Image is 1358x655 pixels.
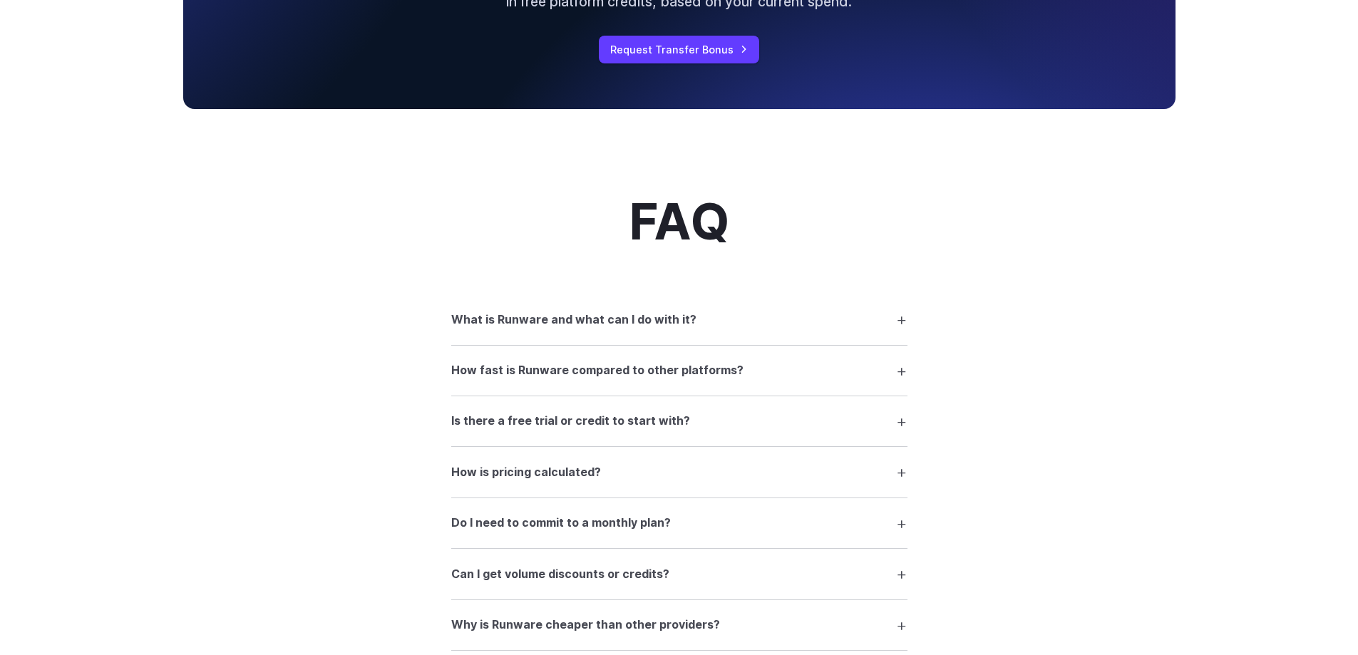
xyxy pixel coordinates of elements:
[451,458,907,485] summary: How is pricing calculated?
[451,560,907,587] summary: Can I get volume discounts or credits?
[451,311,696,329] h3: What is Runware and what can I do with it?
[451,514,671,532] h3: Do I need to commit to a monthly plan?
[451,361,744,380] h3: How fast is Runware compared to other platforms?
[451,616,720,634] h3: Why is Runware cheaper than other providers?
[451,306,907,333] summary: What is Runware and what can I do with it?
[451,357,907,384] summary: How fast is Runware compared to other platforms?
[451,463,601,482] h3: How is pricing calculated?
[451,565,669,584] h3: Can I get volume discounts or credits?
[451,412,690,430] h3: Is there a free trial or credit to start with?
[451,408,907,435] summary: Is there a free trial or credit to start with?
[451,612,907,639] summary: Why is Runware cheaper than other providers?
[451,510,907,537] summary: Do I need to commit to a monthly plan?
[629,195,729,249] h2: FAQ
[599,36,759,63] a: Request Transfer Bonus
